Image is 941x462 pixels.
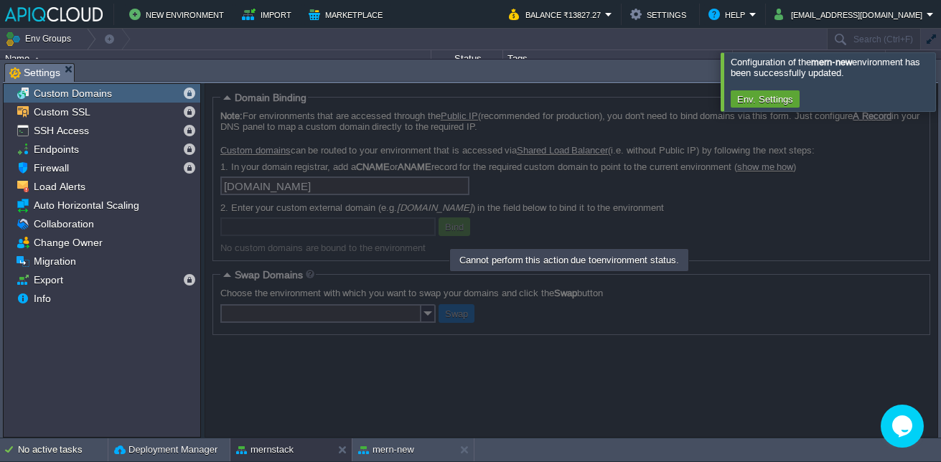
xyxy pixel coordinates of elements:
[811,57,851,67] b: mern-new
[31,143,81,156] a: Endpoints
[309,6,387,23] button: Marketplace
[509,6,605,23] button: Balance ₹13827.27
[5,7,103,22] img: APIQCloud
[34,57,40,61] img: AMDAwAAAACH5BAEAAAAALAAAAAABAAEAAAICRAEAOw==
[31,273,65,286] a: Export
[236,443,294,457] button: mernstack
[734,50,885,67] div: Usage
[774,6,927,23] button: [EMAIL_ADDRESS][DOMAIN_NAME]
[31,161,71,174] a: Firewall
[31,292,53,305] a: Info
[129,6,228,23] button: New Environment
[432,50,502,67] div: Status
[630,6,690,23] button: Settings
[242,6,296,23] button: Import
[31,199,141,212] a: Auto Horizontal Scaling
[31,236,105,249] a: Change Owner
[18,438,108,461] div: No active tasks
[31,124,91,137] a: SSH Access
[5,29,76,49] button: Env Groups
[733,93,797,105] button: Env. Settings
[1,50,431,67] div: Name
[504,50,732,67] div: Tags
[114,443,217,457] button: Deployment Manager
[31,217,96,230] a: Collaboration
[358,443,414,457] button: mern-new
[731,57,920,78] span: Configuration of the environment has been successfully updated.
[881,405,927,448] iframe: chat widget
[31,105,93,118] a: Custom SSL
[708,6,749,23] button: Help
[31,255,78,268] a: Migration
[451,250,687,270] div: Cannot perform this action due to environment status.
[9,64,60,82] span: Settings
[31,180,88,193] a: Load Alerts
[31,87,114,100] a: Custom Domains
